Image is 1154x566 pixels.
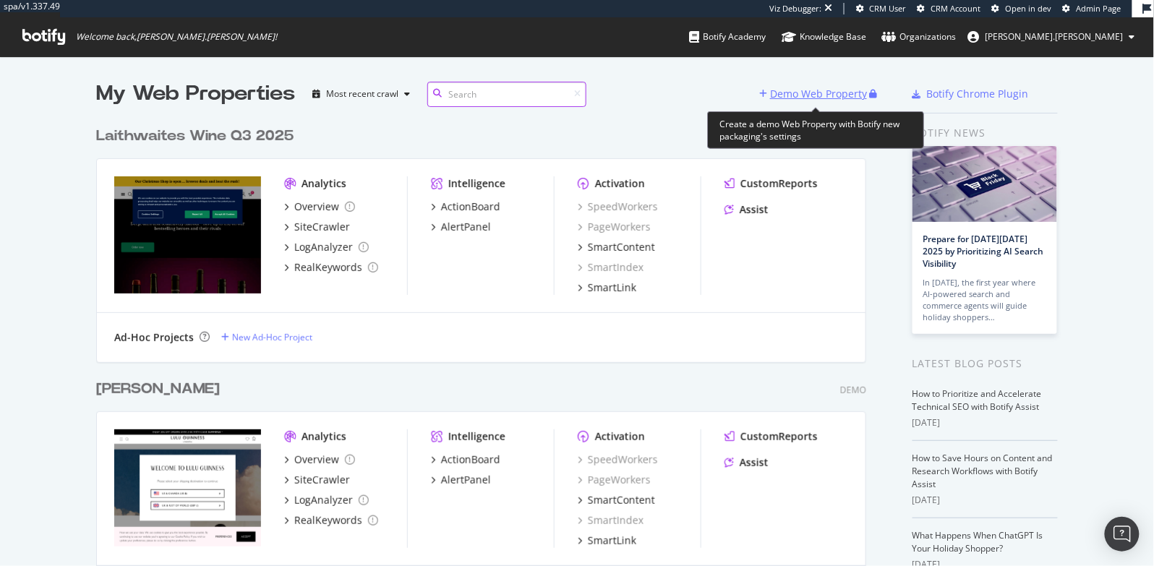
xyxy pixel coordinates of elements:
a: Assist [725,455,769,470]
span: CRM User [870,3,907,14]
div: Knowledge Base [782,30,866,44]
div: [PERSON_NAME] [96,379,220,400]
div: Overview [294,200,339,214]
a: CRM User [856,3,907,14]
a: New Ad-Hoc Project [221,331,312,343]
span: Welcome back, [PERSON_NAME].[PERSON_NAME] ! [76,31,277,43]
div: SmartLink [588,533,636,548]
div: RealKeywords [294,260,362,275]
a: What Happens When ChatGPT Is Your Holiday Shopper? [912,529,1043,554]
a: SmartIndex [578,260,644,275]
div: Open Intercom Messenger [1105,517,1140,552]
img: Prepare for Black Friday 2025 by Prioritizing AI Search Visibility [912,146,1057,222]
div: Overview [294,453,339,467]
div: Ad-Hoc Projects [114,330,194,345]
div: Analytics [302,176,346,191]
div: PageWorkers [578,473,651,487]
img: Lulu Guinness [114,429,261,546]
div: ActionBoard [441,200,500,214]
div: AlertPanel [441,473,491,487]
a: CustomReports [725,429,818,444]
a: RealKeywords [284,513,378,528]
a: [PERSON_NAME] [96,379,226,400]
a: SmartContent [578,240,655,254]
a: SmartLink [578,280,636,295]
img: Laithwaites Wine Q3 2025 [114,176,261,293]
div: SmartLink [588,280,636,295]
a: Prepare for [DATE][DATE] 2025 by Prioritizing AI Search Visibility [923,233,1044,270]
div: LogAnalyzer [294,493,353,507]
a: Organizations [882,17,957,56]
div: [DATE] [912,494,1058,507]
div: Analytics [302,429,346,444]
div: Botify news [912,125,1058,141]
a: CustomReports [725,176,818,191]
div: Most recent crawl [326,90,398,98]
div: In [DATE], the first year where AI-powered search and commerce agents will guide holiday shoppers… [923,277,1046,323]
div: CustomReports [740,176,818,191]
div: ActionBoard [441,453,500,467]
a: SpeedWorkers [578,200,658,214]
a: Laithwaites Wine Q3 2025 [96,126,299,147]
a: Admin Page [1063,3,1121,14]
a: CRM Account [918,3,981,14]
button: Most recent crawl [307,82,416,106]
a: SmartLink [578,533,636,548]
a: Overview [284,200,355,214]
a: How to Save Hours on Content and Research Workflows with Botify Assist [912,452,1053,490]
a: SiteCrawler [284,220,350,234]
a: ActionBoard [431,453,500,467]
div: Assist [740,202,769,217]
div: Activation [595,176,645,191]
div: My Web Properties [96,80,295,108]
div: SiteCrawler [294,220,350,234]
a: Overview [284,453,355,467]
button: Demo Web Property [759,82,870,106]
div: [DATE] [912,416,1058,429]
div: AlertPanel [441,220,491,234]
div: Intelligence [448,176,505,191]
a: SmartContent [578,493,655,507]
a: LogAnalyzer [284,493,369,507]
a: Botify Academy [689,17,766,56]
div: SmartContent [588,493,655,507]
div: Latest Blog Posts [912,356,1058,372]
a: SmartIndex [578,513,644,528]
div: Activation [595,429,645,444]
a: Demo Web Property [759,87,870,100]
a: Open in dev [992,3,1052,14]
a: AlertPanel [431,220,491,234]
div: SiteCrawler [294,473,350,487]
div: Viz Debugger: [769,3,821,14]
a: PageWorkers [578,220,651,234]
span: Admin Page [1077,3,1121,14]
div: Demo Web Property [770,87,867,101]
input: Search [427,82,586,107]
div: Botify Chrome Plugin [927,87,1029,101]
div: Botify Academy [689,30,766,44]
div: Intelligence [448,429,505,444]
span: CRM Account [931,3,981,14]
button: [PERSON_NAME].[PERSON_NAME] [957,25,1147,48]
a: ActionBoard [431,200,500,214]
div: Demo [840,384,866,396]
div: Laithwaites Wine Q3 2025 [96,126,294,147]
a: Botify Chrome Plugin [912,87,1029,101]
div: SmartContent [588,240,655,254]
a: Assist [725,202,769,217]
div: Organizations [882,30,957,44]
div: New Ad-Hoc Project [232,331,312,343]
div: CustomReports [740,429,818,444]
a: SpeedWorkers [578,453,658,467]
div: Create a demo Web Property with Botify new packaging's settings [707,111,924,149]
span: emma.mcgillis [986,30,1124,43]
a: Knowledge Base [782,17,866,56]
a: How to Prioritize and Accelerate Technical SEO with Botify Assist [912,387,1042,413]
a: AlertPanel [431,473,491,487]
div: Assist [740,455,769,470]
span: Open in dev [1006,3,1052,14]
